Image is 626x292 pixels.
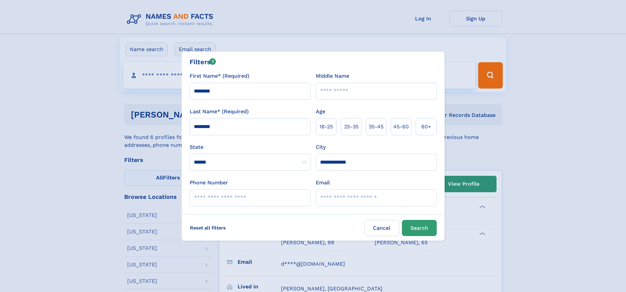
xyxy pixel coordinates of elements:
[344,123,359,131] span: 25‑35
[190,108,249,116] label: Last Name* (Required)
[364,220,399,236] label: Cancel
[190,143,311,151] label: State
[369,123,383,131] span: 35‑45
[316,143,326,151] label: City
[316,108,325,116] label: Age
[393,123,409,131] span: 45‑60
[190,179,228,187] label: Phone Number
[190,72,249,80] label: First Name* (Required)
[402,220,437,236] button: Search
[316,179,330,187] label: Email
[186,220,230,236] label: Reset all filters
[316,72,349,80] label: Middle Name
[421,123,431,131] span: 60+
[319,123,333,131] span: 18‑25
[190,57,216,67] div: Filters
